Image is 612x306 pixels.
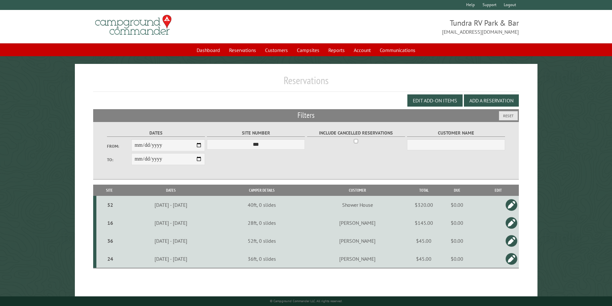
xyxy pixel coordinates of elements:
td: [PERSON_NAME] [304,250,411,268]
button: Reset [499,111,518,120]
div: 52 [99,202,121,208]
a: Reservations [225,44,260,56]
td: Shower House [304,196,411,214]
td: $45.00 [411,232,437,250]
a: Reports [324,44,349,56]
td: $0.00 [437,196,477,214]
div: 36 [99,238,121,244]
label: Site Number [207,129,305,137]
img: Campground Commander [93,13,173,38]
div: [DATE] - [DATE] [123,238,218,244]
h1: Reservations [93,74,519,92]
td: $45.00 [411,250,437,268]
td: $145.00 [411,214,437,232]
td: $0.00 [437,250,477,268]
td: 36ft, 0 slides [219,250,304,268]
td: 28ft, 0 slides [219,214,304,232]
td: $320.00 [411,196,437,214]
th: Due [437,185,477,196]
small: © Campground Commander LLC. All rights reserved. [270,299,342,303]
td: [PERSON_NAME] [304,232,411,250]
a: Account [350,44,375,56]
label: Include Cancelled Reservations [307,129,405,137]
label: Dates [107,129,205,137]
td: 52ft, 0 slides [219,232,304,250]
span: Tundra RV Park & Bar [EMAIL_ADDRESS][DOMAIN_NAME] [306,18,519,36]
a: Communications [376,44,419,56]
a: Campsites [293,44,323,56]
td: [PERSON_NAME] [304,214,411,232]
button: Add a Reservation [464,94,519,107]
h2: Filters [93,109,519,121]
th: Total [411,185,437,196]
td: $0.00 [437,232,477,250]
div: [DATE] - [DATE] [123,220,218,226]
td: 40ft, 0 slides [219,196,304,214]
div: 16 [99,220,121,226]
th: Site [96,185,122,196]
div: [DATE] - [DATE] [123,256,218,262]
div: 24 [99,256,121,262]
a: Customers [261,44,292,56]
label: Customer Name [407,129,505,137]
div: [DATE] - [DATE] [123,202,218,208]
th: Camper Details [219,185,304,196]
th: Customer [304,185,411,196]
button: Edit Add-on Items [407,94,463,107]
th: Dates [122,185,219,196]
td: $0.00 [437,214,477,232]
th: Edit [477,185,519,196]
a: Dashboard [193,44,224,56]
label: From: [107,143,131,149]
label: To: [107,157,131,163]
